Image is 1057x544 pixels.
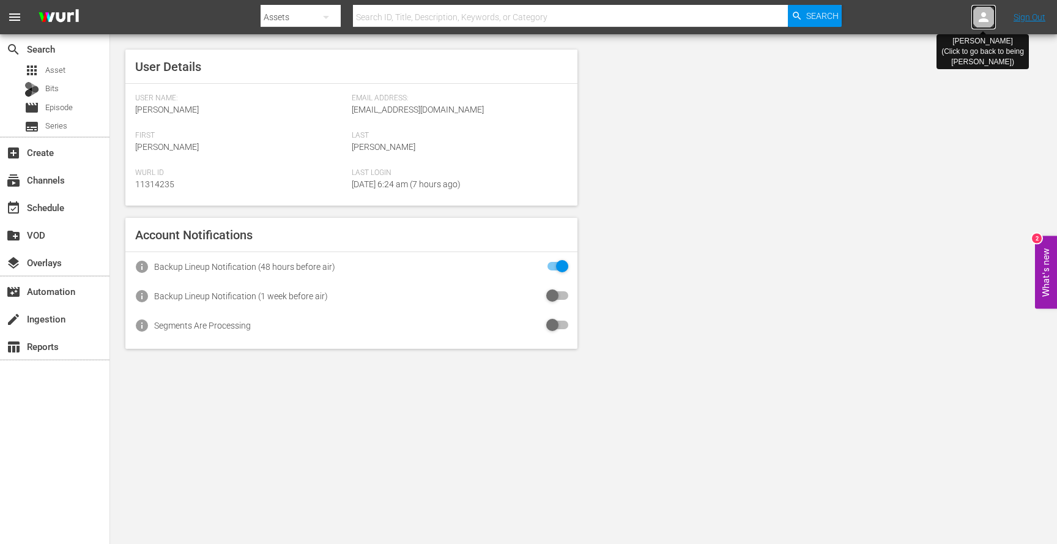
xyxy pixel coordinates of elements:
[788,5,842,27] button: Search
[154,262,335,272] div: Backup Lineup Notification (48 hours before air)
[1014,12,1045,22] a: Sign Out
[135,259,149,274] span: info
[135,131,346,141] span: First
[135,142,199,152] span: [PERSON_NAME]
[135,59,201,74] span: User Details
[6,173,21,188] span: Channels
[6,228,21,243] span: VOD
[29,3,88,32] img: ans4CAIJ8jUAAAAAAAAAAAAAAAAAAAAAAAAgQb4GAAAAAAAAAAAAAAAAAAAAAAAAJMjXAAAAAAAAAAAAAAAAAAAAAAAAgAT5G...
[135,179,174,189] span: 11314235
[154,291,328,301] div: Backup Lineup Notification (1 week before air)
[352,179,461,189] span: [DATE] 6:24 am (7 hours ago)
[135,105,199,114] span: [PERSON_NAME]
[6,340,21,354] span: Reports
[352,168,562,178] span: Last Login
[6,312,21,327] span: Ingestion
[1032,233,1042,243] div: 2
[45,64,65,76] span: Asset
[135,228,253,242] span: Account Notifications
[154,321,251,330] div: Segments Are Processing
[24,100,39,115] span: Episode
[135,94,346,103] span: User Name:
[1035,236,1057,308] button: Open Feedback Widget
[135,168,346,178] span: Wurl Id
[24,63,39,78] span: Asset
[45,120,67,132] span: Series
[135,318,149,333] span: info
[45,102,73,114] span: Episode
[6,256,21,270] span: Overlays
[352,142,415,152] span: [PERSON_NAME]
[352,131,562,141] span: Last
[6,201,21,215] span: Schedule
[6,146,21,160] span: Create
[135,289,149,304] span: info
[7,10,22,24] span: menu
[806,5,839,27] span: Search
[24,119,39,134] span: Series
[941,36,1024,67] div: [PERSON_NAME] (Click to go back to being [PERSON_NAME] )
[6,42,21,57] span: Search
[24,82,39,97] div: Bits
[6,285,21,299] span: Automation
[352,94,562,103] span: Email Address:
[352,105,484,114] span: [EMAIL_ADDRESS][DOMAIN_NAME]
[45,83,59,95] span: Bits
